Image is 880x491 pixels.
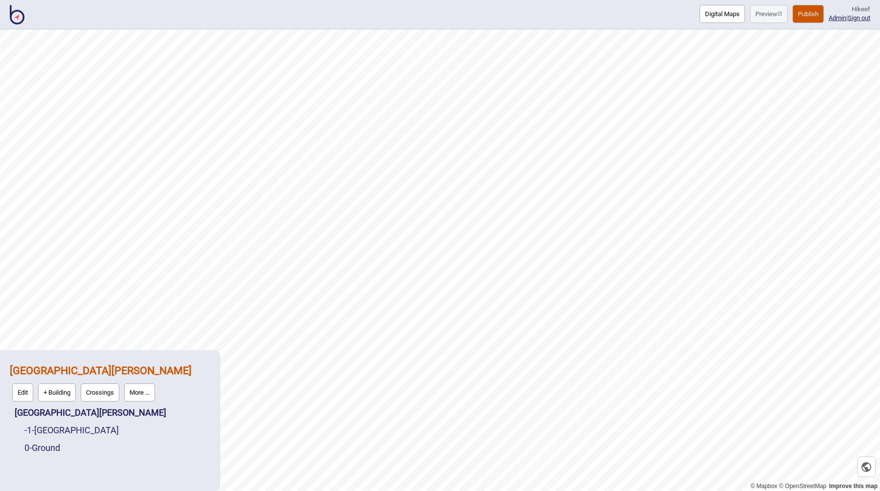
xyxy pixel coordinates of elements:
[750,5,788,23] button: Preview
[848,14,870,22] button: Sign out
[10,5,24,24] img: BindiMaps CMS
[750,5,788,23] a: Previewpreview
[24,422,210,439] div: Lower Ground
[10,381,36,404] a: Edit
[829,14,848,22] span: |
[750,483,777,490] a: Mapbox
[24,443,60,453] a: 0-Ground
[122,381,157,404] a: More ...
[78,381,122,404] a: Crossings
[792,5,824,23] button: Publish
[829,14,846,22] a: Admin
[829,483,878,490] a: Map feedback
[24,425,119,435] a: -1-[GEOGRAPHIC_DATA]
[12,383,33,402] button: Edit
[38,383,76,402] button: + Building
[24,439,210,457] div: Ground
[15,407,166,418] a: [GEOGRAPHIC_DATA][PERSON_NAME]
[779,483,826,490] a: OpenStreetMap
[700,5,745,23] button: Digital Maps
[829,5,870,14] div: Hi keef
[10,360,210,404] div: Queen Elizabeth II Medical Centre
[10,364,192,377] a: [GEOGRAPHIC_DATA][PERSON_NAME]
[777,11,782,16] img: preview
[124,383,155,402] button: More ...
[81,383,119,402] button: Crossings
[15,404,210,422] div: Queen Elizabeth II Medical Centre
